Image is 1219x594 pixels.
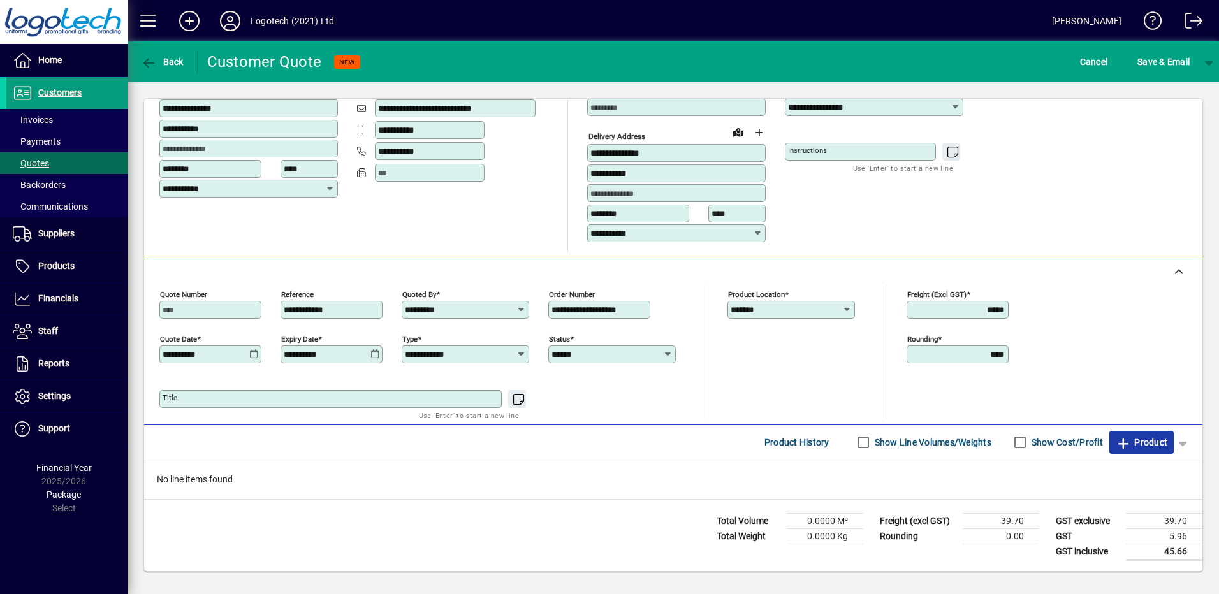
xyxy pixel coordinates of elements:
mat-label: Expiry date [281,334,318,343]
mat-label: Type [402,334,418,343]
a: Products [6,250,128,282]
td: 0.0000 M³ [787,513,863,528]
span: Suppliers [38,228,75,238]
span: Settings [38,391,71,401]
div: Logotech (2021) Ltd [251,11,334,31]
mat-label: Reference [281,289,314,298]
span: Quotes [13,158,49,168]
mat-hint: Use 'Enter' to start a new line [853,161,953,175]
a: Logout [1175,3,1203,44]
td: 0.0000 Kg [787,528,863,544]
td: GST inclusive [1049,544,1126,560]
span: Package [47,489,81,500]
span: Products [38,261,75,271]
td: 5.96 [1126,528,1202,544]
span: Communications [13,201,88,212]
span: Back [141,57,184,67]
button: Save & Email [1131,50,1196,73]
td: Total Weight [710,528,787,544]
span: Product [1116,432,1167,453]
button: Cancel [1077,50,1111,73]
span: Payments [13,136,61,147]
span: Reports [38,358,69,368]
span: NEW [339,58,355,66]
mat-hint: Use 'Enter' to start a new line [419,408,519,423]
a: Home [6,45,128,76]
a: Quotes [6,152,128,174]
mat-label: Instructions [788,146,827,155]
td: Rounding [873,528,963,544]
td: 39.70 [963,513,1039,528]
div: Customer Quote [207,52,322,72]
td: GST [1049,528,1126,544]
span: Financials [38,293,78,303]
span: Staff [38,326,58,336]
span: S [1137,57,1142,67]
a: Staff [6,315,128,347]
span: Backorders [13,180,66,190]
a: Support [6,413,128,445]
mat-label: Status [549,334,570,343]
button: Choose address [748,122,769,143]
mat-label: Title [163,393,177,402]
td: 0.00 [963,528,1039,544]
a: Reports [6,348,128,380]
mat-label: Quote date [160,334,197,343]
a: Payments [6,131,128,152]
td: 39.70 [1126,513,1202,528]
span: ave & Email [1137,52,1190,72]
mat-label: Rounding [907,334,938,343]
td: GST exclusive [1049,513,1126,528]
button: Product [1109,431,1174,454]
button: Back [138,50,187,73]
a: View on map [728,122,748,142]
span: Customers [38,87,82,98]
label: Show Line Volumes/Weights [872,436,991,449]
span: Invoices [13,115,53,125]
button: Add [169,10,210,33]
button: Product History [759,431,835,454]
div: [PERSON_NAME] [1052,11,1121,31]
a: Suppliers [6,218,128,250]
a: Settings [6,380,128,412]
span: Product History [764,432,829,453]
span: Cancel [1080,52,1108,72]
mat-label: Order number [549,289,595,298]
a: Invoices [6,109,128,131]
mat-label: Quoted by [402,289,436,298]
td: Total Volume [710,513,787,528]
button: Profile [210,10,251,33]
mat-label: Quote number [160,289,207,298]
span: Financial Year [36,463,92,473]
a: Financials [6,283,128,315]
td: Freight (excl GST) [873,513,963,528]
td: 45.66 [1126,544,1202,560]
a: Backorders [6,174,128,196]
span: Home [38,55,62,65]
mat-label: Product location [728,289,785,298]
app-page-header-button: Back [128,50,198,73]
mat-label: Freight (excl GST) [907,289,967,298]
div: No line items found [144,460,1202,499]
span: Support [38,423,70,433]
label: Show Cost/Profit [1029,436,1103,449]
a: Communications [6,196,128,217]
a: Knowledge Base [1134,3,1162,44]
